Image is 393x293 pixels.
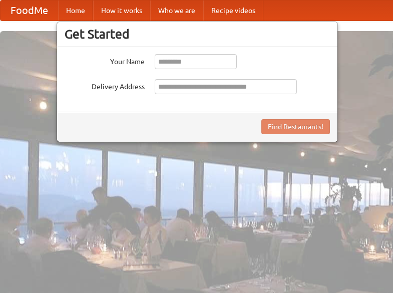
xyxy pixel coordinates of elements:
[65,79,145,92] label: Delivery Address
[150,1,203,21] a: Who we are
[261,119,330,134] button: Find Restaurants!
[65,54,145,67] label: Your Name
[93,1,150,21] a: How it works
[1,1,58,21] a: FoodMe
[65,27,330,42] h3: Get Started
[203,1,263,21] a: Recipe videos
[58,1,93,21] a: Home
